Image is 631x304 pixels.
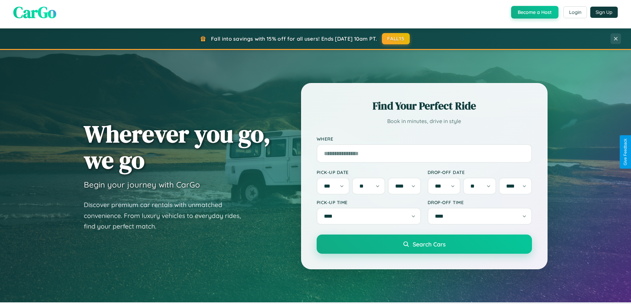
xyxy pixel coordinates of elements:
label: Pick-up Time [317,199,421,205]
label: Pick-up Date [317,169,421,175]
button: Become a Host [511,6,558,19]
button: Sign Up [590,7,618,18]
div: Give Feedback [623,139,628,165]
h2: Find Your Perfect Ride [317,99,532,113]
p: Book in minutes, drive in style [317,116,532,126]
h3: Begin your journey with CarGo [84,180,200,190]
button: Login [563,6,587,18]
span: Search Cars [413,240,446,248]
span: Fall into savings with 15% off for all users! Ends [DATE] 10am PT. [211,35,377,42]
label: Drop-off Date [428,169,532,175]
span: CarGo [13,1,56,23]
label: Drop-off Time [428,199,532,205]
button: FALL15 [382,33,410,44]
label: Where [317,136,532,142]
h1: Wherever you go, we go [84,121,271,173]
button: Search Cars [317,235,532,254]
p: Discover premium car rentals with unmatched convenience. From luxury vehicles to everyday rides, ... [84,199,249,232]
